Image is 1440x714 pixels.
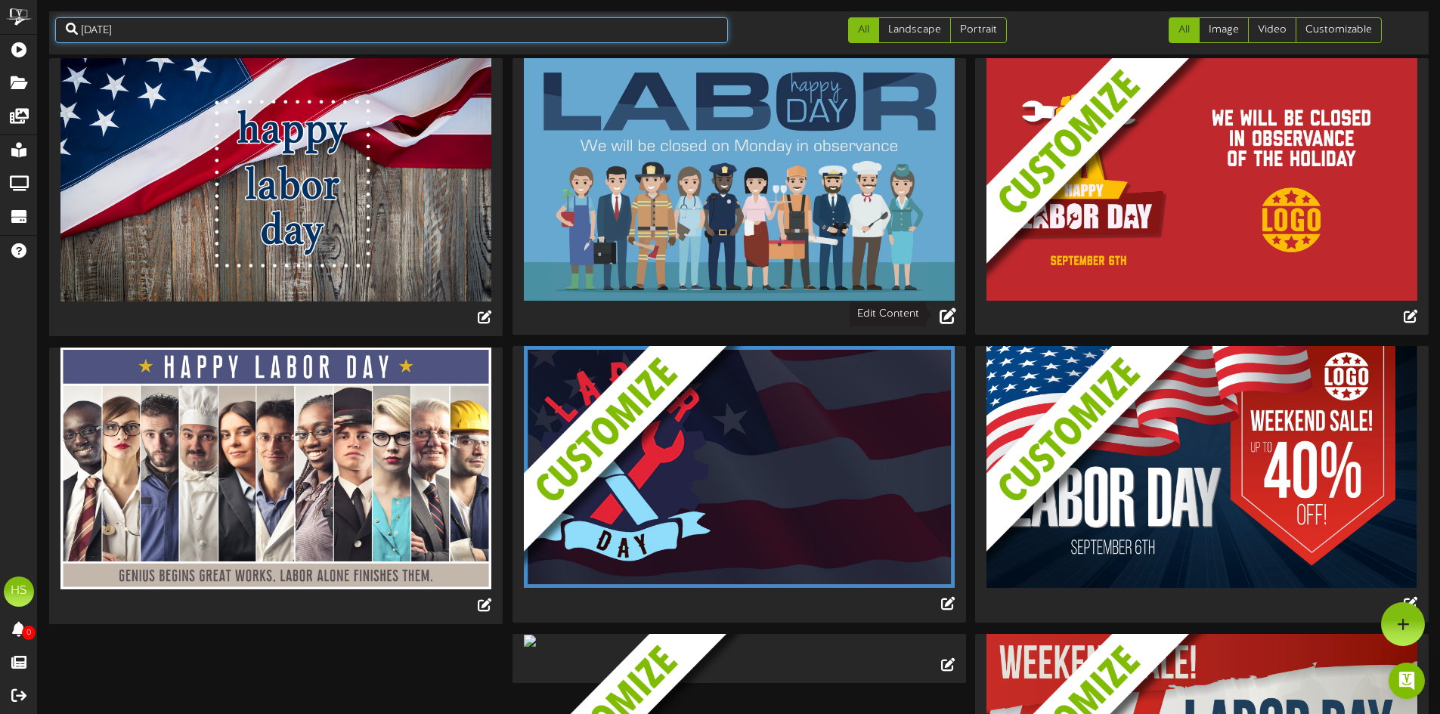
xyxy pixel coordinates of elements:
[1389,663,1425,699] div: Open Intercom Messenger
[524,58,955,301] img: f7ffbae2-df3e-4e1a-b5ff-6105eda803f7thumbnail002.jpeg
[848,17,879,43] a: All
[1199,17,1249,43] a: Image
[1169,17,1200,43] a: All
[4,576,34,607] div: HS
[55,17,728,43] input: Search Gallery
[1248,17,1296,43] a: Video
[986,58,1440,359] img: customize_overlay-33eb2c126fd3cb1579feece5bc878b72.png
[986,346,1440,647] img: customize_overlay-33eb2c126fd3cb1579feece5bc878b72.png
[22,626,36,640] span: 0
[878,17,951,43] a: Landscape
[524,346,977,647] img: customize_overlay-33eb2c126fd3cb1579feece5bc878b72.png
[60,348,491,590] img: 99cdb0b6-1446-40e0-ba60-6c50ae8584acthumbnail001.jpeg
[60,58,491,301] img: d67d07cb-1443-4713-a7f5-70a4f15c88d1labordayrev.jpg
[1296,17,1382,43] a: Customizable
[950,17,1007,43] a: Portrait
